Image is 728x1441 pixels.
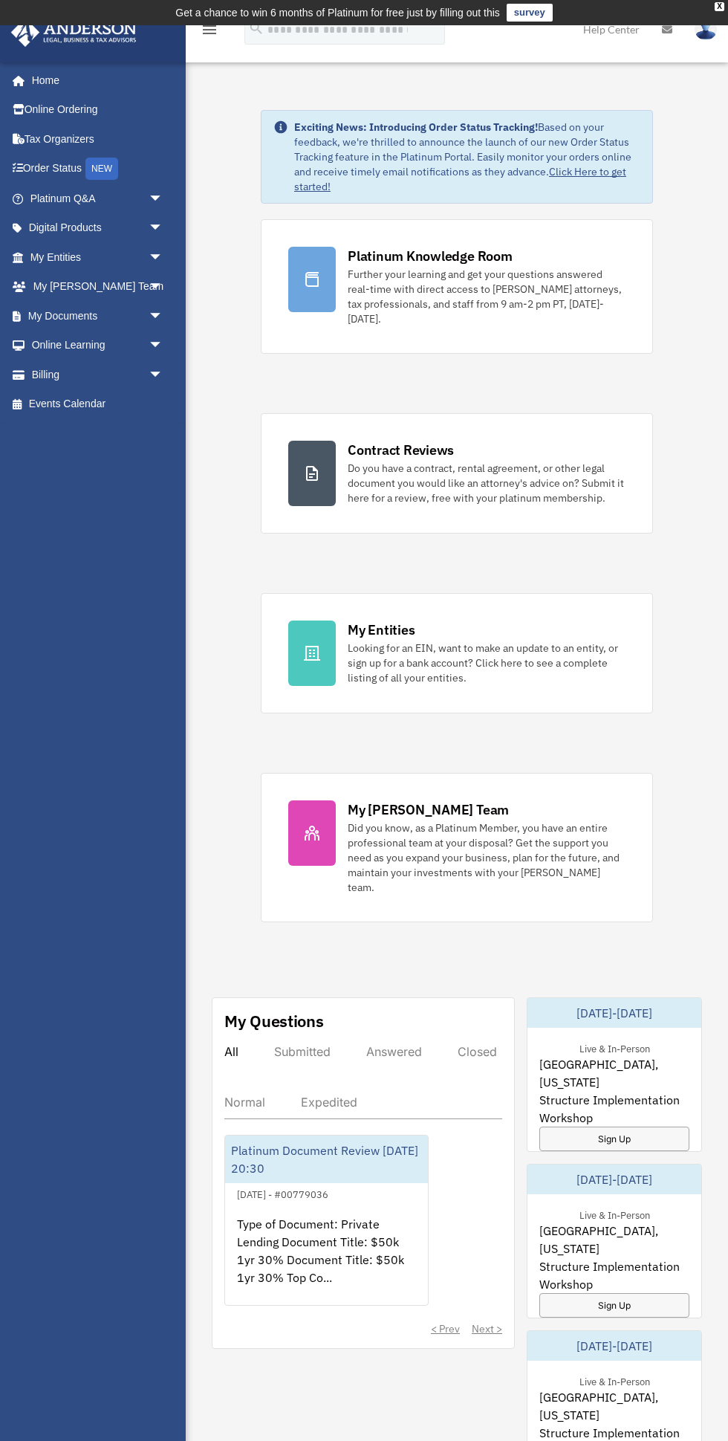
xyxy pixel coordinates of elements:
div: Normal [224,1095,265,1110]
span: arrow_drop_down [149,213,178,244]
a: menu [201,26,218,39]
strong: Exciting News: Introducing Order Status Tracking! [294,120,538,134]
span: arrow_drop_down [149,331,178,361]
div: NEW [85,158,118,180]
span: Structure Implementation Workshop [539,1257,689,1293]
div: Contract Reviews [348,441,454,459]
a: survey [507,4,553,22]
div: Platinum Knowledge Room [348,247,513,265]
span: arrow_drop_down [149,360,178,390]
a: Platinum Q&Aarrow_drop_down [10,184,186,213]
span: arrow_drop_down [149,242,178,273]
img: Anderson Advisors Platinum Portal [7,18,141,47]
a: Home [10,65,178,95]
div: [DATE]-[DATE] [527,1165,701,1194]
div: Closed [458,1044,497,1059]
div: All [224,1044,238,1059]
div: My Questions [224,1010,324,1032]
div: Further your learning and get your questions answered real-time with direct access to [PERSON_NAM... [348,267,625,326]
img: User Pic [695,19,717,40]
a: My [PERSON_NAME] Teamarrow_drop_down [10,272,186,302]
a: Online Learningarrow_drop_down [10,331,186,360]
div: Live & In-Person [568,1373,662,1388]
a: Online Ordering [10,95,186,125]
i: search [248,20,264,36]
a: Platinum Document Review [DATE] 20:30[DATE] - #00779036Type of Document: Private Lending Document... [224,1135,429,1306]
div: My [PERSON_NAME] Team [348,800,509,819]
div: Platinum Document Review [DATE] 20:30 [225,1136,428,1183]
div: Live & In-Person [568,1040,662,1055]
span: arrow_drop_down [149,184,178,214]
div: Based on your feedback, we're thrilled to announce the launch of our new Order Status Tracking fe... [294,120,640,194]
div: Type of Document: Private Lending Document Title: $50k 1yr 30% Document Title: $50k 1yr 30% Top C... [225,1203,428,1319]
a: Contract Reviews Do you have a contract, rental agreement, or other legal document you would like... [261,413,653,534]
div: [DATE]-[DATE] [527,998,701,1028]
a: Billingarrow_drop_down [10,360,186,389]
div: My Entities [348,621,415,639]
div: Live & In-Person [568,1206,662,1222]
a: My Entities Looking for an EIN, want to make an update to an entity, or sign up for a bank accoun... [261,593,653,713]
div: Did you know, as a Platinum Member, you have an entire professional team at your disposal? Get th... [348,820,625,895]
div: Get a chance to win 6 months of Platinum for free just by filling out this [175,4,500,22]
a: Events Calendar [10,389,186,419]
div: Expedited [301,1095,357,1110]
span: [GEOGRAPHIC_DATA], [US_STATE] [539,1222,689,1257]
a: Sign Up [539,1293,689,1318]
div: Answered [366,1044,422,1059]
div: Looking for an EIN, want to make an update to an entity, or sign up for a bank account? Click her... [348,641,625,685]
span: arrow_drop_down [149,301,178,331]
div: close [715,2,724,11]
a: Sign Up [539,1127,689,1151]
a: My Entitiesarrow_drop_down [10,242,186,272]
a: Click Here to get started! [294,165,626,193]
a: My [PERSON_NAME] Team Did you know, as a Platinum Member, you have an entire professional team at... [261,773,653,922]
span: Structure Implementation Workshop [539,1091,689,1127]
span: [GEOGRAPHIC_DATA], [US_STATE] [539,1055,689,1091]
a: My Documentsarrow_drop_down [10,301,186,331]
span: arrow_drop_down [149,272,178,302]
div: [DATE]-[DATE] [527,1331,701,1361]
span: [GEOGRAPHIC_DATA], [US_STATE] [539,1388,689,1424]
i: menu [201,21,218,39]
a: Order StatusNEW [10,154,186,184]
a: Platinum Knowledge Room Further your learning and get your questions answered real-time with dire... [261,219,653,354]
div: Submitted [274,1044,331,1059]
div: Do you have a contract, rental agreement, or other legal document you would like an attorney's ad... [348,461,625,505]
div: [DATE] - #00779036 [225,1185,340,1201]
a: Tax Organizers [10,124,186,154]
a: Digital Productsarrow_drop_down [10,213,186,243]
